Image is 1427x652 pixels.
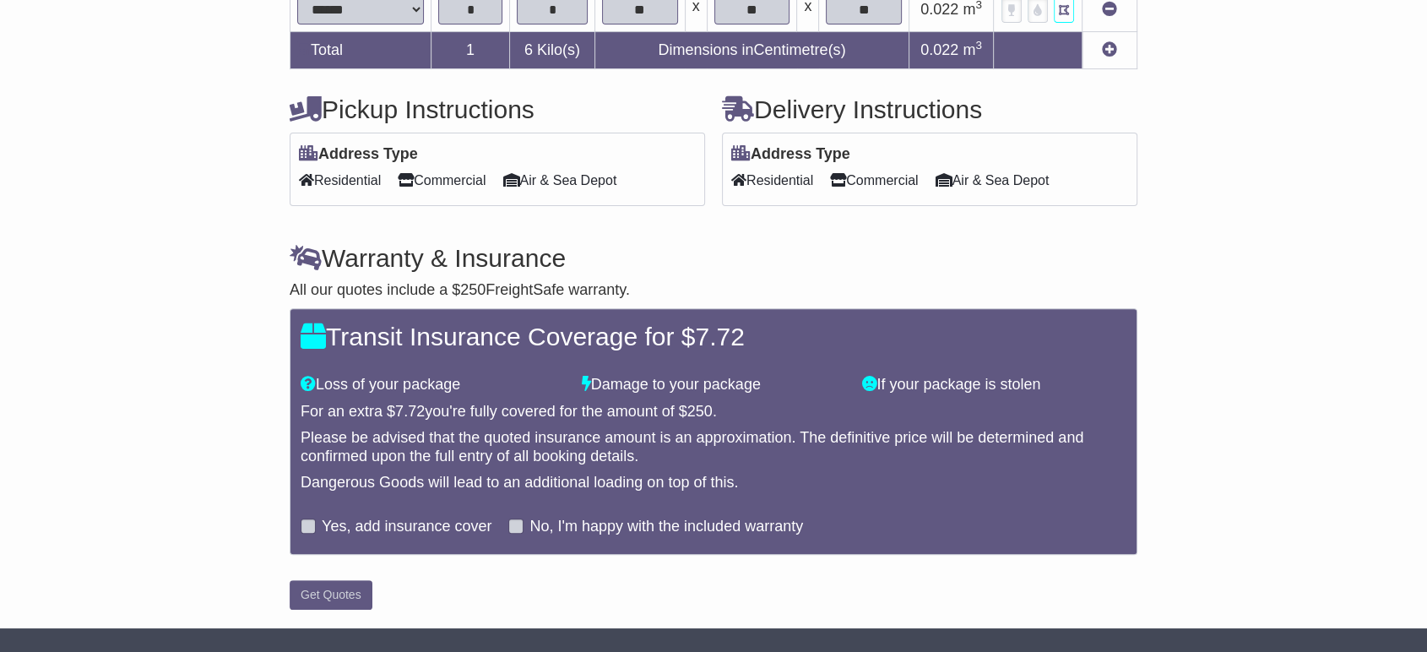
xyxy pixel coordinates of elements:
[290,580,372,610] button: Get Quotes
[290,281,1137,300] div: All our quotes include a $ FreightSafe warranty.
[920,41,958,58] span: 0.022
[920,1,958,18] span: 0.022
[975,39,982,52] sup: 3
[322,518,491,536] label: Yes, add insurance cover
[301,474,1126,492] div: Dangerous Goods will lead to an additional loading on top of this.
[460,281,486,298] span: 250
[594,31,909,68] td: Dimensions in Centimetre(s)
[301,403,1126,421] div: For an extra $ you're fully covered for the amount of $ .
[510,31,595,68] td: Kilo(s)
[398,167,486,193] span: Commercial
[299,167,381,193] span: Residential
[529,518,803,536] label: No, I'm happy with the included warranty
[963,41,982,58] span: m
[695,323,744,350] span: 7.72
[299,145,418,164] label: Address Type
[1102,1,1117,18] a: Remove this item
[687,403,713,420] span: 250
[731,167,813,193] span: Residential
[292,376,573,394] div: Loss of your package
[301,429,1126,465] div: Please be advised that the quoted insurance amount is an approximation. The definitive price will...
[963,1,982,18] span: m
[431,31,510,68] td: 1
[290,95,705,123] h4: Pickup Instructions
[395,403,425,420] span: 7.72
[830,167,918,193] span: Commercial
[524,41,533,58] span: 6
[290,244,1137,272] h4: Warranty & Insurance
[936,167,1050,193] span: Air & Sea Depot
[731,145,850,164] label: Address Type
[290,31,431,68] td: Total
[301,323,1126,350] h4: Transit Insurance Coverage for $
[573,376,855,394] div: Damage to your package
[1102,41,1117,58] a: Add new item
[722,95,1137,123] h4: Delivery Instructions
[854,376,1135,394] div: If your package is stolen
[503,167,617,193] span: Air & Sea Depot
